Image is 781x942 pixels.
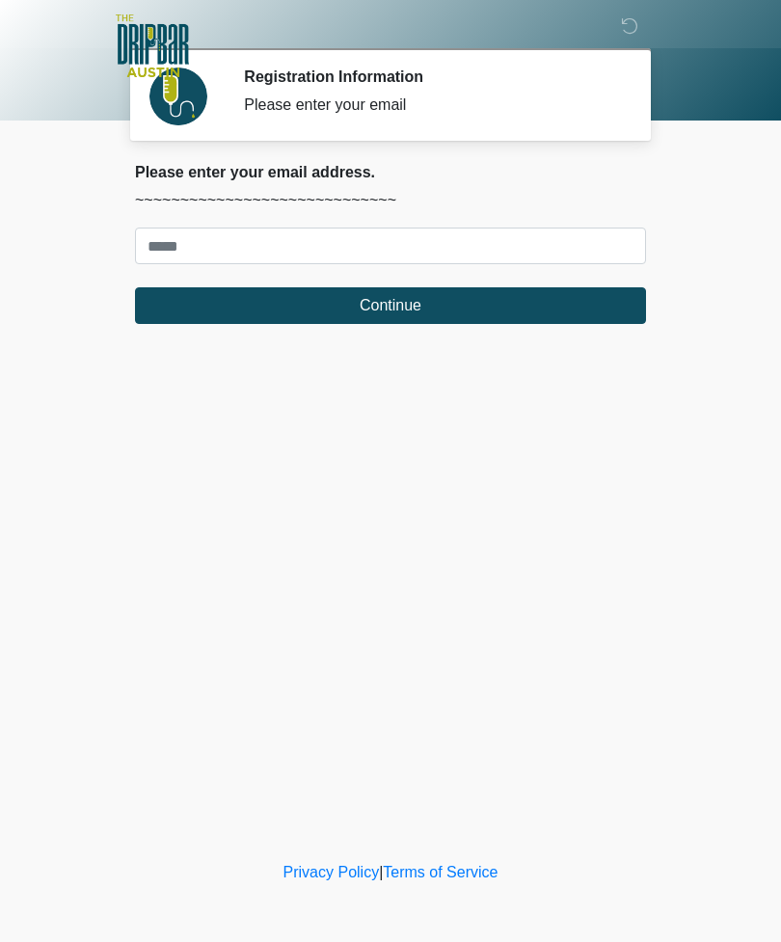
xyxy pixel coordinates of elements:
a: Terms of Service [383,864,498,880]
button: Continue [135,287,646,324]
a: | [379,864,383,880]
img: Agent Avatar [149,67,207,125]
p: ~~~~~~~~~~~~~~~~~~~~~~~~~~~~~ [135,189,646,212]
h2: Please enter your email address. [135,163,646,181]
img: The DRIPBaR - Austin The Domain Logo [116,14,189,77]
div: Please enter your email [244,94,617,117]
a: Privacy Policy [283,864,380,880]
